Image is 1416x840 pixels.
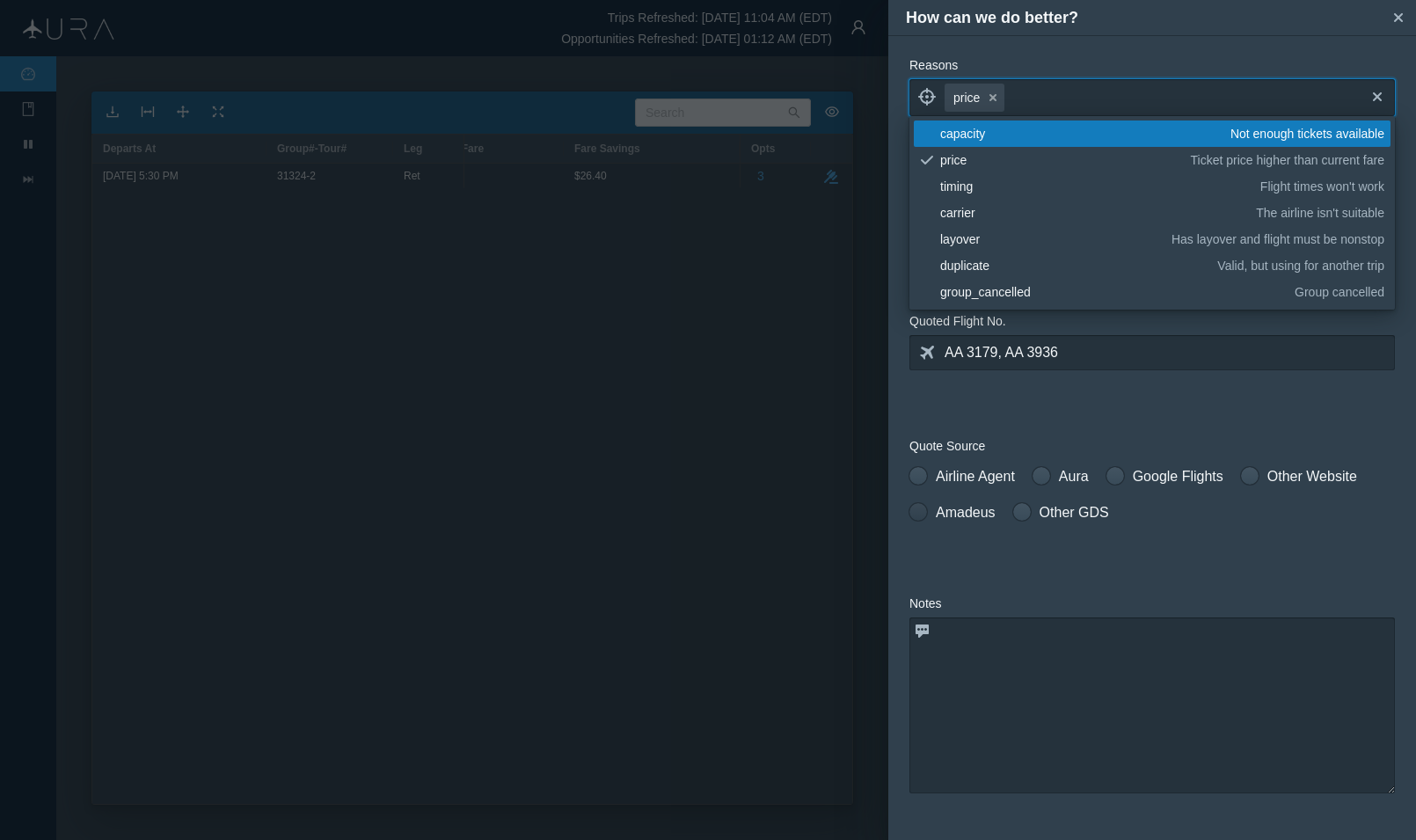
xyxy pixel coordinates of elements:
span: Flight times won't work [1260,178,1384,195]
button: Close [1385,4,1412,31]
span: Reasons [909,58,958,72]
span: price [953,89,980,106]
div: capacity [940,125,1224,142]
span: Notes [909,596,942,610]
span: Quote Source [909,439,985,453]
span: Group cancelled [1295,283,1384,301]
div: carrier [940,204,1250,222]
span: The airline isn't suitable [1256,204,1384,222]
label: Google Flights [1106,466,1223,487]
label: Aura [1033,466,1089,487]
label: Amadeus [909,502,996,523]
span: Valid, but using for another trip [1217,257,1384,274]
span: Not enough tickets available [1230,125,1384,142]
div: duplicate [940,257,1211,274]
span: Ticket price higher than current fare [1191,151,1384,169]
div: group_cancelled [940,283,1288,301]
div: layover [940,230,1165,248]
label: Other GDS [1013,502,1109,523]
div: timing [940,178,1254,195]
div: price [940,151,1185,169]
span: Has layover and flight must be nonstop [1171,230,1384,248]
h4: How can we do better? [906,6,1385,30]
label: Other Website [1241,466,1357,487]
label: Airline Agent [909,466,1015,487]
span: Quoted Flight No. [909,314,1006,328]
